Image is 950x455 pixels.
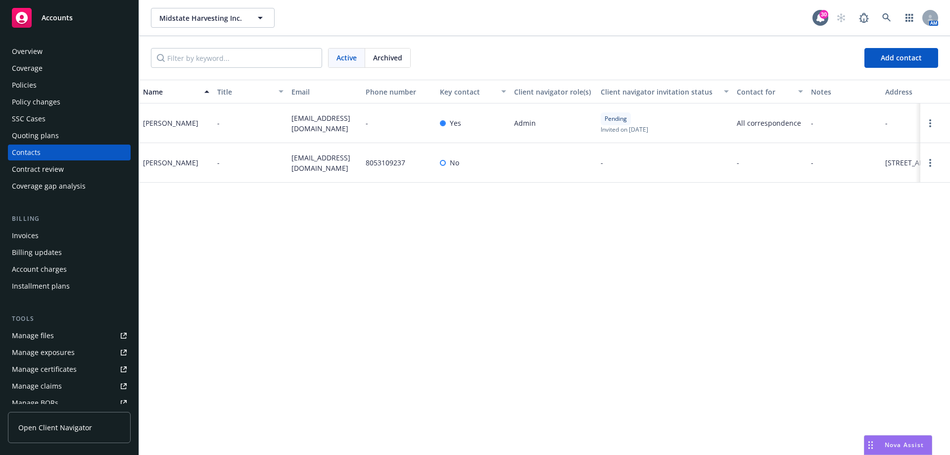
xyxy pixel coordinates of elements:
a: Quoting plans [8,128,131,144]
a: Coverage gap analysis [8,178,131,194]
div: Contract review [12,161,64,177]
a: Coverage [8,60,131,76]
span: Add contact [881,53,922,62]
div: Client navigator role(s) [514,87,593,97]
span: [EMAIL_ADDRESS][DOMAIN_NAME] [291,152,358,173]
span: - [366,118,368,128]
span: Accounts [42,14,73,22]
a: Installment plans [8,278,131,294]
div: Manage BORs [12,395,58,411]
span: Archived [373,52,402,63]
a: Invoices [8,228,131,244]
div: Coverage [12,60,43,76]
span: - [737,157,739,168]
div: Manage certificates [12,361,77,377]
div: Key contact [440,87,495,97]
a: Account charges [8,261,131,277]
a: Overview [8,44,131,59]
span: - [217,118,220,128]
button: Notes [807,80,881,103]
div: Invoices [12,228,39,244]
div: Installment plans [12,278,70,294]
button: Add contact [864,48,938,68]
a: Manage claims [8,378,131,394]
a: Open options [924,117,936,129]
div: Notes [811,87,877,97]
div: Manage exposures [12,345,75,360]
div: 30 [819,10,828,19]
button: Client navigator role(s) [510,80,597,103]
span: - [811,157,813,168]
div: Contacts [12,145,41,160]
span: Midstate Harvesting Inc. [159,13,245,23]
a: Manage files [8,328,131,344]
span: Yes [450,118,461,128]
span: - [217,157,220,168]
a: Manage exposures [8,345,131,360]
span: Open Client Navigator [18,422,92,433]
span: Admin [514,118,536,128]
a: Search [877,8,897,28]
button: Contact for [733,80,807,103]
span: Invited on [DATE] [601,125,648,134]
div: Policies [12,77,37,93]
span: [EMAIL_ADDRESS][DOMAIN_NAME] [291,113,358,134]
div: Name [143,87,198,97]
a: SSC Cases [8,111,131,127]
div: Overview [12,44,43,59]
div: SSC Cases [12,111,46,127]
button: Key contact [436,80,510,103]
a: Manage certificates [8,361,131,377]
div: Title [217,87,273,97]
a: Contract review [8,161,131,177]
div: Manage files [12,328,54,344]
a: Manage BORs [8,395,131,411]
button: Midstate Harvesting Inc. [151,8,275,28]
button: Phone number [362,80,436,103]
div: Drag to move [864,436,877,455]
span: - [885,118,888,128]
div: Billing [8,214,131,224]
div: Billing updates [12,245,62,260]
button: Title [213,80,287,103]
div: Coverage gap analysis [12,178,86,194]
span: Pending [605,114,627,123]
button: Client navigator invitation status [597,80,733,103]
div: Tools [8,314,131,324]
span: [STREET_ADDRESS] [885,157,948,168]
a: Billing updates [8,245,131,260]
span: All correspondence [737,118,803,128]
div: Account charges [12,261,67,277]
span: Nova Assist [885,441,924,449]
span: No [450,157,459,168]
button: Nova Assist [864,435,932,455]
div: Email [291,87,358,97]
div: Policy changes [12,94,60,110]
a: Open options [924,157,936,169]
span: - [601,157,603,168]
a: Start snowing [831,8,851,28]
a: Contacts [8,145,131,160]
div: [PERSON_NAME] [143,157,198,168]
button: Name [139,80,213,103]
span: - [811,118,813,128]
div: Phone number [366,87,432,97]
a: Switch app [900,8,919,28]
div: Client navigator invitation status [601,87,718,97]
div: Manage claims [12,378,62,394]
span: Active [336,52,357,63]
input: Filter by keyword... [151,48,322,68]
a: Accounts [8,4,131,32]
div: Contact for [737,87,792,97]
a: Policy changes [8,94,131,110]
span: 8053109237 [366,157,405,168]
div: Quoting plans [12,128,59,144]
button: Email [287,80,362,103]
div: [PERSON_NAME] [143,118,198,128]
a: Report a Bug [854,8,874,28]
a: Policies [8,77,131,93]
